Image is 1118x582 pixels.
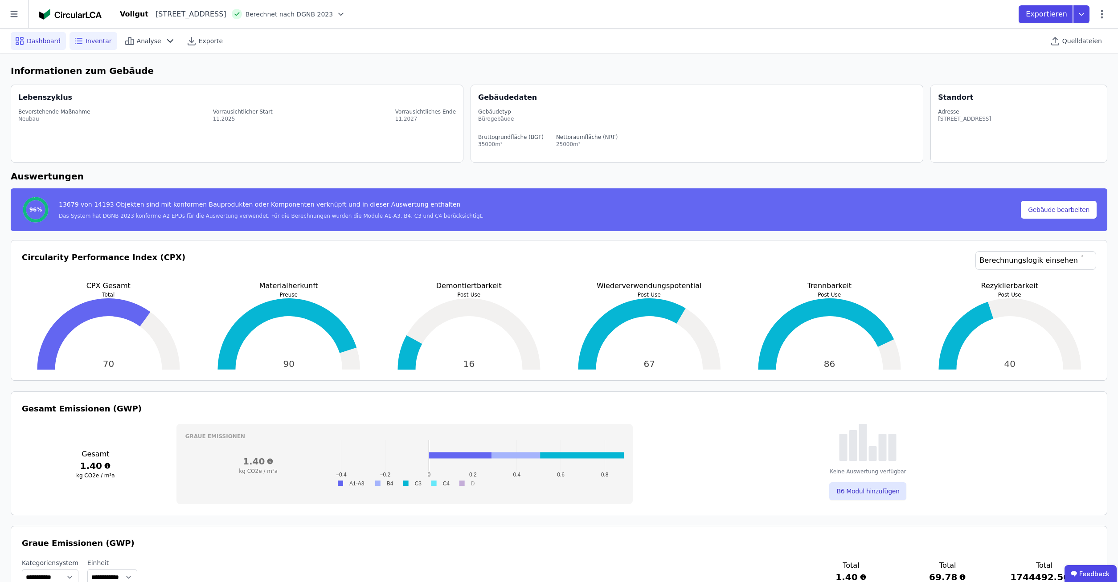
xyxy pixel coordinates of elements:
p: CPX Gesamt [22,281,195,291]
p: Post-Use [382,291,556,298]
div: [STREET_ADDRESS] [148,9,226,20]
span: Dashboard [27,37,61,45]
span: Inventar [86,37,112,45]
div: Vorrausichtlicher Start [213,108,273,115]
div: Neubau [18,115,90,122]
div: Keine Auswertung verfügbar [830,468,906,475]
label: Einheit [87,558,137,567]
div: Das System hat DGNB 2023 konforme A2 EPDs für die Auswertung verwendet. Für die Berechnungen wurd... [59,212,483,220]
div: 25000m² [556,141,618,148]
span: 96% [29,206,42,213]
p: Rezyklierbarkeit [923,281,1097,291]
span: Berechnet nach DGNB 2023 [246,10,333,19]
div: Lebenszyklus [18,92,72,103]
span: Exporte [199,37,223,45]
h3: Graue Emissionen [185,433,624,440]
p: Demontiertbarkeit [382,281,556,291]
div: Bürogebäude [478,115,916,122]
span: Analyse [137,37,161,45]
p: Preuse [202,291,376,298]
p: Wiederverwendungspotential [563,281,736,291]
div: Adresse [938,108,991,115]
p: Post-Use [923,291,1097,298]
h6: Informationen zum Gebäude [11,64,1107,77]
img: Concular [39,9,102,20]
div: Standort [938,92,973,103]
h3: Gesamt [22,449,169,460]
div: 11.2025 [213,115,273,122]
div: Bevorstehende Maßnahme [18,108,90,115]
h3: Gesamt Emissionen (GWP) [22,403,1096,415]
img: empty-state [839,424,897,461]
h3: Circularity Performance Index (CPX) [22,251,185,281]
h3: kg CO2e / m²a [185,468,332,475]
p: Post-Use [563,291,736,298]
h6: Auswertungen [11,170,1107,183]
div: 11.2027 [395,115,456,122]
a: Berechnungslogik einsehen [975,251,1096,270]
div: 13679 von 14193 Objekten sind mit konformen Bauprodukten oder Komponenten verknüpft und in dieser... [59,200,483,212]
p: Total [22,291,195,298]
h3: Total [913,560,982,571]
div: [STREET_ADDRESS] [938,115,991,122]
button: Gebäude bearbeiten [1021,201,1097,219]
h3: 1.40 [22,460,169,472]
h3: Total [817,560,885,571]
div: Vollgut [120,9,148,20]
div: 35000m² [478,141,544,148]
h3: Total [1010,560,1078,571]
div: Gebäudedaten [478,92,923,103]
div: Nettoraumfläche (NRF) [556,134,618,141]
h3: kg CO2e / m²a [22,472,169,479]
p: Materialherkunft [202,281,376,291]
div: Vorrausichtliches Ende [395,108,456,115]
div: Bruttogrundfläche (BGF) [478,134,544,141]
label: Kategoriensystem [22,558,78,567]
p: Trennbarkeit [743,281,916,291]
p: Post-Use [743,291,916,298]
p: Exportieren [1026,9,1069,20]
h3: Graue Emissionen (GWP) [22,537,1096,549]
h3: 1.40 [185,455,332,468]
span: Quelldateien [1062,37,1102,45]
button: B6 Modul hinzufügen [829,482,906,500]
div: Gebäudetyp [478,108,916,115]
